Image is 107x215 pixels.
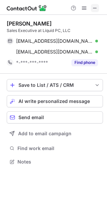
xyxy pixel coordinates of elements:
[16,49,93,55] span: [EMAIL_ADDRESS][DOMAIN_NAME]
[7,144,103,153] button: Find work email
[7,157,103,167] button: Notes
[16,38,93,44] span: [EMAIL_ADDRESS][DOMAIN_NAME]
[71,59,98,66] button: Reveal Button
[7,111,103,123] button: Send email
[18,82,91,88] div: Save to List / ATS / CRM
[7,79,103,91] button: save-profile-one-click
[7,128,103,140] button: Add to email campaign
[17,145,100,151] span: Find work email
[17,159,100,165] span: Notes
[18,99,90,104] span: AI write personalized message
[18,131,71,136] span: Add to email campaign
[18,115,44,120] span: Send email
[7,4,47,12] img: ContactOut v5.3.10
[7,95,103,107] button: AI write personalized message
[7,28,103,34] div: Sales Executive at Liquid PC, LLC
[7,20,52,27] div: [PERSON_NAME]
